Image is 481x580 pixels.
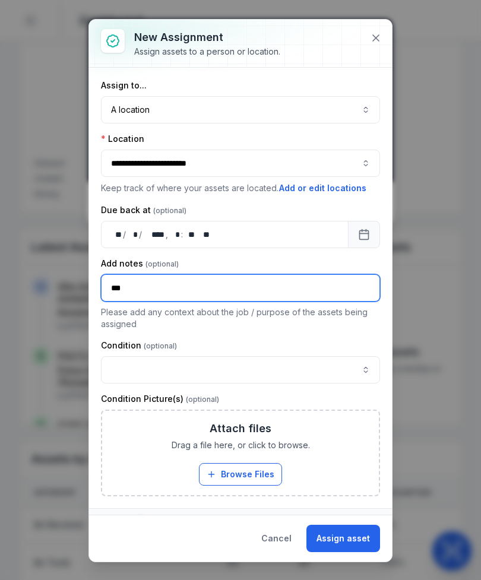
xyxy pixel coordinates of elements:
div: am/pm, [197,229,211,240]
span: Assets [101,514,147,528]
button: Add or edit locations [279,182,367,195]
button: A location [101,96,380,123]
label: Add notes [101,258,179,270]
div: hour, [169,229,181,240]
div: : [181,229,184,240]
button: Assign asset [306,525,380,552]
h3: New assignment [134,29,280,46]
div: day, [111,229,123,240]
div: year, [143,229,166,240]
label: Condition [101,340,177,351]
button: Assets1 [89,509,392,533]
label: Location [101,133,144,145]
label: Due back at [101,204,186,216]
span: Drag a file here, or click to browse. [172,439,310,451]
div: Assign assets to a person or location. [134,46,280,58]
p: Please add any context about the job / purpose of the assets being assigned [101,306,380,330]
button: Browse Files [199,463,282,486]
div: 1 [135,514,147,528]
p: Keep track of where your assets are located. [101,182,380,195]
label: Condition Picture(s) [101,393,219,405]
button: Calendar [348,221,380,248]
label: Assign to... [101,80,147,91]
div: / [123,229,127,240]
div: , [166,229,169,240]
h3: Attach files [210,420,271,437]
div: / [139,229,143,240]
div: month, [127,229,139,240]
div: minute, [184,229,196,240]
button: Cancel [251,525,302,552]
